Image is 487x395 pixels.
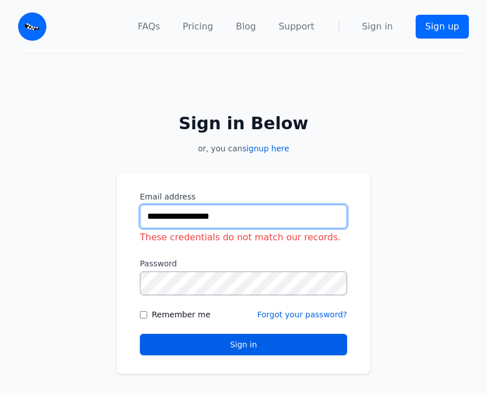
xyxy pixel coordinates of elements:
[279,20,314,33] a: Support
[140,191,347,202] label: Email address
[138,20,160,33] a: FAQs
[242,144,289,153] a: signup here
[416,15,469,39] a: Sign up
[183,20,213,33] a: Pricing
[117,143,370,154] p: or, you can
[18,12,46,41] img: Email Monster
[140,258,347,269] label: Password
[140,231,347,244] div: These credentials do not match our records.
[152,309,211,320] label: Remember me
[236,20,256,33] a: Blog
[362,20,393,33] a: Sign in
[117,113,370,134] h2: Sign in Below
[140,334,347,355] button: Sign in
[257,310,347,319] a: Forgot your password?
